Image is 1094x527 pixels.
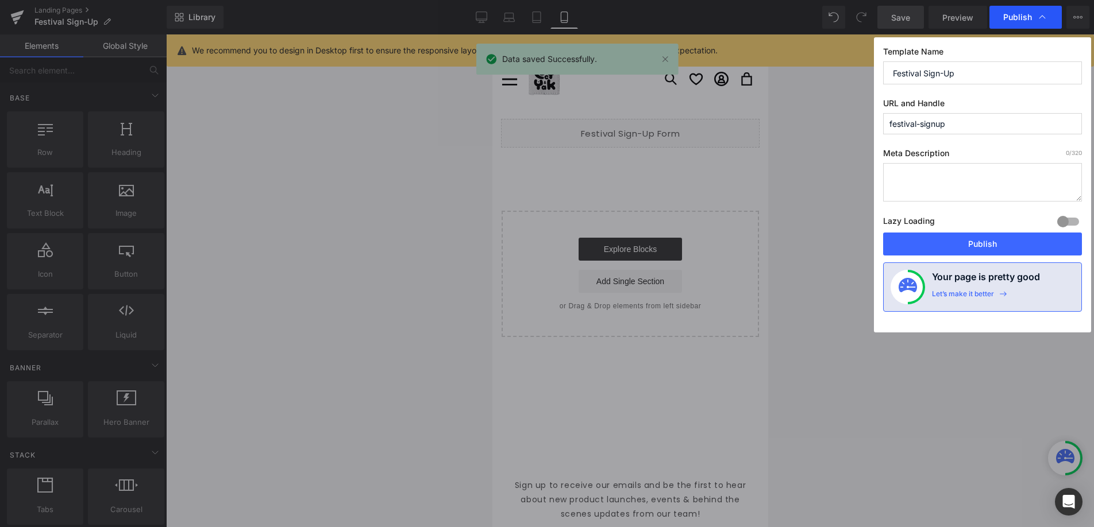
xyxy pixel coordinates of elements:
[1003,12,1032,22] span: Publish
[86,203,190,226] a: Explore Blocks
[1066,149,1069,156] span: 0
[30,23,73,66] a: Lucy & Yak
[1055,488,1083,516] div: Open Intercom Messenger
[899,278,917,296] img: onboarding-status.svg
[932,289,994,304] div: Let’s make it better
[1066,149,1082,156] span: /320
[883,98,1082,113] label: URL and Handle
[86,235,190,258] a: Add Single Section
[883,232,1082,255] button: Publish
[883,148,1082,163] label: Meta Description
[932,270,1040,289] h4: Your page is pretty good
[883,214,935,232] label: Lazy Loading
[165,32,191,57] summary: Search
[28,268,248,276] p: or Drag & Drop elements from left sidebar
[34,28,69,62] img: Lucy & Yak
[5,32,30,57] summary: Menu
[883,46,1082,61] label: Template Name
